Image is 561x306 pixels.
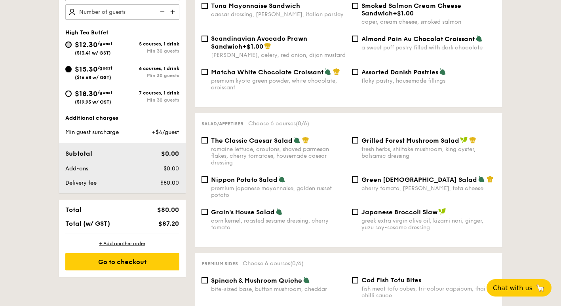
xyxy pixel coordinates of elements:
span: Total (w/ GST) [65,220,110,227]
div: a sweet puff pastry filled with dark chocolate [361,44,496,51]
span: Total [65,206,82,213]
input: Almond Pain Au Chocolat Croissanta sweet puff pastry filled with dark chocolate [352,36,358,42]
button: Chat with us🦙 [487,279,551,297]
div: Min 30 guests [122,97,179,103]
input: Cod Fish Tofu Bitesfish meat tofu cubes, tri-colour capsicum, thai chilli sauce [352,277,358,283]
input: Scandinavian Avocado Prawn Sandwich+$1.00[PERSON_NAME], celery, red onion, dijon mustard [202,36,208,42]
input: Spinach & Mushroom Quichebite-sized base, button mushroom, cheddar [202,277,208,283]
input: Nippon Potato Saladpremium japanese mayonnaise, golden russet potato [202,176,208,183]
span: ($13.41 w/ GST) [75,50,111,56]
span: $80.00 [160,179,179,186]
span: /guest [97,41,112,46]
input: Matcha White Chocolate Croissantpremium kyoto green powder, white chocolate, croissant [202,69,208,75]
span: Spinach & Mushroom Quiche [211,277,302,284]
span: Matcha White Chocolate Croissant [211,68,323,76]
div: Additional charges [65,114,179,122]
span: (0/6) [296,120,309,127]
span: Min guest surcharge [65,129,119,136]
input: Number of guests [65,4,179,20]
img: icon-chef-hat.a58ddaea.svg [469,136,476,144]
span: Delivery fee [65,179,97,186]
span: /guest [97,90,112,95]
div: Min 30 guests [122,48,179,54]
span: $15.30 [75,65,97,74]
input: Tuna Mayonnaise Sandwichcaesar dressing, [PERSON_NAME], italian parsley [202,3,208,9]
img: icon-vegetarian.fe4039eb.svg [475,35,483,42]
div: flaky pastry, housemade fillings [361,77,496,84]
input: The Classic Caesar Saladromaine lettuce, croutons, shaved parmesan flakes, cherry tomatoes, house... [202,137,208,144]
span: Salad/Appetiser [202,121,243,127]
input: Assorted Danish Pastriesflaky pastry, housemade fillings [352,69,358,75]
span: $0.00 [164,165,179,172]
img: icon-reduce.1d2dbef1.svg [156,4,167,19]
img: icon-vegetarian.fe4039eb.svg [324,68,331,75]
div: Min 30 guests [122,73,179,78]
img: icon-vegan.f8ff3823.svg [438,208,446,215]
span: $0.00 [161,150,179,157]
input: $18.30/guest($19.95 w/ GST)7 courses, 1 drinkMin 30 guests [65,91,72,97]
div: 6 courses, 1 drink [122,66,179,71]
img: icon-vegetarian.fe4039eb.svg [303,276,310,283]
span: Smoked Salmon Cream Cheese Sandwich [361,2,461,17]
img: icon-chef-hat.a58ddaea.svg [487,176,494,183]
span: Scandinavian Avocado Prawn Sandwich [211,35,307,50]
span: 🦙 [536,283,545,293]
img: icon-vegetarian.fe4039eb.svg [276,208,283,215]
span: ($16.68 w/ GST) [75,75,111,80]
input: Smoked Salmon Cream Cheese Sandwich+$1.00caper, cream cheese, smoked salmon [352,3,358,9]
div: 7 courses, 1 drink [122,90,179,96]
span: Almond Pain Au Chocolat Croissant [361,35,475,43]
span: /guest [97,65,112,71]
div: + Add another order [65,240,179,247]
span: $87.20 [158,220,179,227]
input: Grilled Forest Mushroom Saladfresh herbs, shiitake mushroom, king oyster, balsamic dressing [352,137,358,144]
div: cherry tomato, [PERSON_NAME], feta cheese [361,185,496,192]
div: caesar dressing, [PERSON_NAME], italian parsley [211,11,346,18]
img: icon-vegetarian.fe4039eb.svg [278,176,285,183]
img: icon-chef-hat.a58ddaea.svg [302,136,309,144]
span: Choose 6 courses [243,260,304,267]
span: +$4/guest [152,129,179,136]
img: icon-chef-hat.a58ddaea.svg [333,68,340,75]
div: premium japanese mayonnaise, golden russet potato [211,185,346,198]
img: icon-vegetarian.fe4039eb.svg [439,68,446,75]
span: $12.30 [75,40,97,49]
div: premium kyoto green powder, white chocolate, croissant [211,77,346,91]
span: Premium sides [202,261,238,266]
img: icon-vegan.f8ff3823.svg [460,136,468,144]
input: Grain's House Saladcorn kernel, roasted sesame dressing, cherry tomato [202,209,208,215]
div: romaine lettuce, croutons, shaved parmesan flakes, cherry tomatoes, housemade caesar dressing [211,146,346,166]
span: $18.30 [75,89,97,98]
span: Nippon Potato Salad [211,176,278,183]
span: High Tea Buffet [65,29,108,36]
div: Go to checkout [65,253,179,270]
img: icon-chef-hat.a58ddaea.svg [264,42,271,49]
span: Green [DEMOGRAPHIC_DATA] Salad [361,176,477,183]
div: corn kernel, roasted sesame dressing, cherry tomato [211,217,346,231]
img: icon-vegetarian.fe4039eb.svg [293,136,300,144]
span: Choose 6 courses [248,120,309,127]
span: Assorted Danish Pastries [361,68,438,76]
div: [PERSON_NAME], celery, red onion, dijon mustard [211,52,346,59]
img: icon-add.58712e84.svg [167,4,179,19]
div: 5 courses, 1 drink [122,41,179,47]
span: Add-ons [65,165,88,172]
input: Japanese Broccoli Slawgreek extra virgin olive oil, kizami nori, ginger, yuzu soy-sesame dressing [352,209,358,215]
span: Subtotal [65,150,92,157]
span: Japanese Broccoli Slaw [361,208,437,216]
span: Grain's House Salad [211,208,275,216]
span: Cod Fish Tofu Bites [361,276,421,284]
span: +$1.00 [393,9,414,17]
span: $80.00 [157,206,179,213]
img: icon-vegetarian.fe4039eb.svg [478,176,485,183]
span: Grilled Forest Mushroom Salad [361,137,459,144]
span: (0/6) [290,260,304,267]
input: $12.30/guest($13.41 w/ GST)5 courses, 1 drinkMin 30 guests [65,42,72,48]
div: fish meat tofu cubes, tri-colour capsicum, thai chilli sauce [361,285,496,299]
div: caper, cream cheese, smoked salmon [361,19,496,25]
input: $15.30/guest($16.68 w/ GST)6 courses, 1 drinkMin 30 guests [65,66,72,72]
span: Chat with us [493,284,532,292]
span: The Classic Caesar Salad [211,137,293,144]
input: Green [DEMOGRAPHIC_DATA] Saladcherry tomato, [PERSON_NAME], feta cheese [352,176,358,183]
span: Tuna Mayonnaise Sandwich [211,2,300,9]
